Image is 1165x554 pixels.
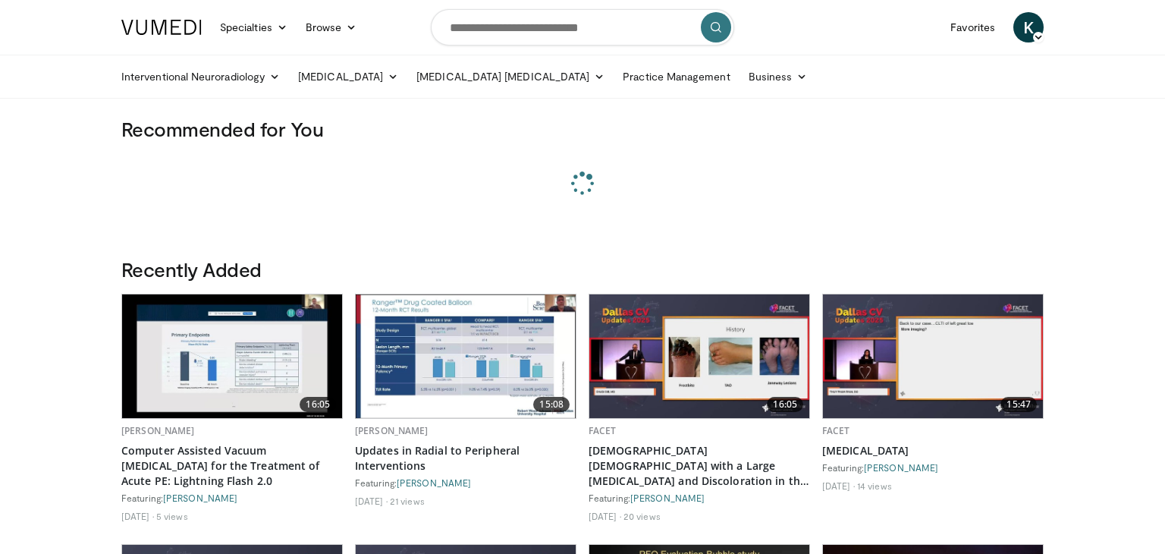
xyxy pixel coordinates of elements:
a: [PERSON_NAME] [163,493,237,503]
input: Search topics, interventions [431,9,734,46]
span: 16:05 [767,397,803,412]
a: [PERSON_NAME] [121,424,195,437]
a: K [1013,12,1044,42]
li: [DATE] [355,495,388,507]
li: 20 views [623,510,661,522]
a: 16:05 [589,294,809,418]
li: 21 views [390,495,425,507]
a: [MEDICAL_DATA] [822,443,1044,458]
div: Featuring: [589,492,810,504]
a: 16:05 [122,294,342,418]
a: 15:47 [823,294,1043,418]
img: b3858a8f-00d1-47ef-845e-577090c17cda.620x360_q85_upscale.jpg [589,294,809,418]
img: 1bcf1602-1416-4aba-95d7-b04da9a17afb.620x360_q85_upscale.jpg [823,294,1043,418]
div: Featuring: [355,477,576,489]
a: Specialties [211,12,297,42]
span: 15:08 [533,397,570,412]
h3: Recently Added [121,257,1044,282]
a: [PERSON_NAME] [355,424,429,437]
img: a5ec2051-5b5b-4d0d-97a5-f2fbdfb2c78a.620x360_q85_upscale.jpg [122,294,342,418]
h3: Recommended for You [121,117,1044,141]
li: [DATE] [822,480,855,492]
a: [DEMOGRAPHIC_DATA] [DEMOGRAPHIC_DATA] with a Large [MEDICAL_DATA] and Discoloration in the Left L... [589,443,810,489]
img: 74194be7-ea46-4463-b3f6-d5241959aea8.620x360_q85_upscale.jpg [356,294,576,418]
a: Favorites [941,12,1004,42]
a: [PERSON_NAME] [630,493,705,503]
a: [MEDICAL_DATA] [289,61,407,92]
span: 16:05 [300,397,336,412]
a: Practice Management [614,61,739,92]
div: Featuring: [822,461,1044,474]
a: [PERSON_NAME] [397,477,471,488]
a: [MEDICAL_DATA] [MEDICAL_DATA] [407,61,614,92]
div: Featuring: [121,492,343,504]
a: Business [740,61,817,92]
li: 14 views [857,480,892,492]
a: Updates in Radial to Peripheral Interventions [355,443,576,474]
a: Browse [297,12,366,42]
li: 5 views [156,510,188,522]
a: FACET [822,424,850,437]
a: 15:08 [356,294,576,418]
a: Interventional Neuroradiology [112,61,289,92]
li: [DATE] [121,510,154,522]
img: VuMedi Logo [121,20,202,35]
a: [PERSON_NAME] [864,462,938,473]
a: Computer Assisted Vacuum [MEDICAL_DATA] for the Treatment of Acute PE: Lightning Flash 2.0 [121,443,343,489]
a: FACET [589,424,617,437]
li: [DATE] [589,510,621,522]
span: 15:47 [1000,397,1037,412]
